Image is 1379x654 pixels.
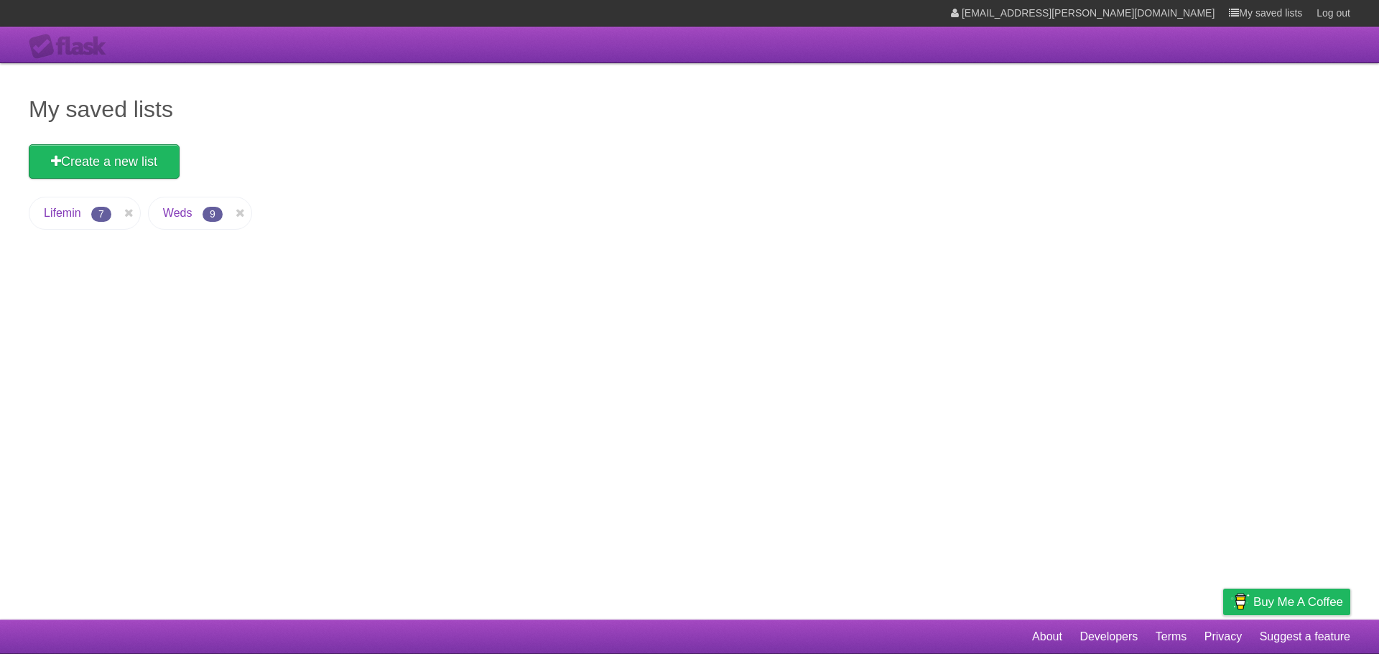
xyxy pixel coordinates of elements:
a: About [1032,623,1062,650]
a: Buy me a coffee [1223,589,1350,615]
img: Buy me a coffee [1230,589,1250,614]
a: Lifemin [44,207,81,219]
a: Developers [1079,623,1138,650]
div: Flask [29,34,115,60]
span: Buy me a coffee [1253,589,1343,615]
a: Privacy [1204,623,1242,650]
a: Terms [1156,623,1187,650]
a: Create a new list [29,144,180,179]
span: 9 [203,207,223,222]
h1: My saved lists [29,92,1350,126]
a: Weds [163,207,192,219]
span: 7 [91,207,111,222]
a: Suggest a feature [1260,623,1350,650]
